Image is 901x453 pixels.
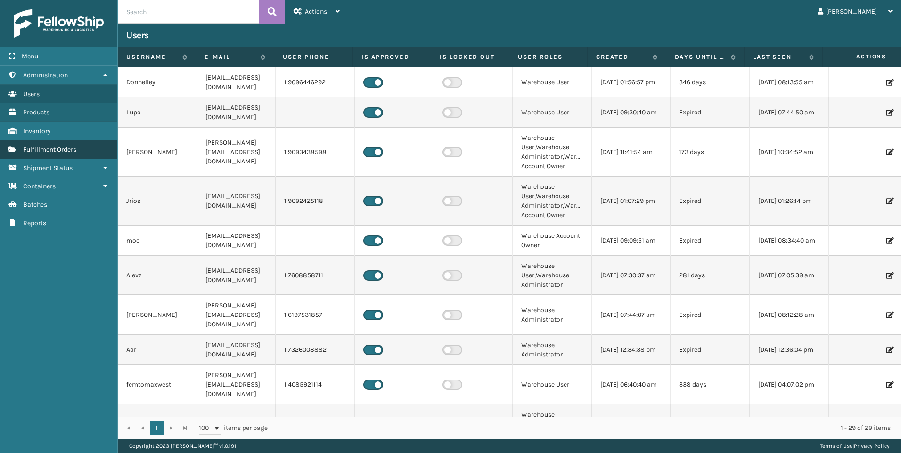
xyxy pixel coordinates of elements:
[126,30,149,41] h3: Users
[750,128,829,177] td: [DATE] 10:34:52 am
[592,295,671,335] td: [DATE] 07:44:07 am
[23,108,49,116] span: Products
[283,53,344,61] label: User phone
[23,164,73,172] span: Shipment Status
[126,53,178,61] label: Username
[276,256,355,295] td: 1 7608858711
[886,149,892,155] i: Edit
[592,365,671,404] td: [DATE] 06:40:40 am
[276,295,355,335] td: 1 6197531857
[118,295,197,335] td: [PERSON_NAME]
[671,177,750,226] td: Expired
[513,226,592,256] td: Warehouse Account Owner
[750,335,829,365] td: [DATE] 12:36:04 pm
[750,97,829,128] td: [DATE] 07:44:50 am
[197,177,276,226] td: [EMAIL_ADDRESS][DOMAIN_NAME]
[276,177,355,226] td: 1 9092425118
[671,335,750,365] td: Expired
[118,365,197,404] td: femtomaxwest
[750,177,829,226] td: [DATE] 01:26:14 pm
[276,128,355,177] td: 1 9093438598
[150,421,164,435] a: 1
[440,53,500,61] label: Is Locked Out
[23,90,40,98] span: Users
[23,219,46,227] span: Reports
[23,71,68,79] span: Administration
[129,439,236,453] p: Copyright 2023 [PERSON_NAME]™ v 1.0.191
[118,128,197,177] td: [PERSON_NAME]
[22,52,38,60] span: Menu
[118,67,197,97] td: Donnelley
[671,365,750,404] td: 338 days
[592,335,671,365] td: [DATE] 12:34:38 pm
[671,256,750,295] td: 281 days
[118,177,197,226] td: Jrios
[199,423,213,433] span: 100
[826,49,892,65] span: Actions
[281,423,891,433] div: 1 - 29 of 29 items
[197,256,276,295] td: [EMAIL_ADDRESS][DOMAIN_NAME]
[675,53,726,61] label: Days until password expires
[750,295,829,335] td: [DATE] 08:12:28 am
[118,97,197,128] td: Lupe
[886,198,892,204] i: Edit
[118,335,197,365] td: Aar
[197,335,276,365] td: [EMAIL_ADDRESS][DOMAIN_NAME]
[592,128,671,177] td: [DATE] 11:41:54 am
[886,272,892,279] i: Edit
[513,335,592,365] td: Warehouse Administrator
[197,226,276,256] td: [EMAIL_ADDRESS][DOMAIN_NAME]
[23,201,47,209] span: Batches
[276,67,355,97] td: 1 9096446292
[886,237,892,244] i: Edit
[592,67,671,97] td: [DATE] 01:56:57 pm
[592,97,671,128] td: [DATE] 09:30:40 am
[197,295,276,335] td: [PERSON_NAME][EMAIL_ADDRESS][DOMAIN_NAME]
[750,67,829,97] td: [DATE] 08:13:55 am
[671,128,750,177] td: 173 days
[886,109,892,116] i: Edit
[820,439,890,453] div: |
[886,347,892,353] i: Edit
[513,67,592,97] td: Warehouse User
[886,381,892,388] i: Edit
[513,365,592,404] td: Warehouse User
[276,335,355,365] td: 1 7326008882
[197,67,276,97] td: [EMAIL_ADDRESS][DOMAIN_NAME]
[513,97,592,128] td: Warehouse User
[361,53,422,61] label: Is Approved
[197,365,276,404] td: [PERSON_NAME][EMAIL_ADDRESS][DOMAIN_NAME]
[592,256,671,295] td: [DATE] 07:30:37 am
[513,256,592,295] td: Warehouse User,Warehouse Administrator
[205,53,256,61] label: E-mail
[592,177,671,226] td: [DATE] 01:07:29 pm
[750,226,829,256] td: [DATE] 08:34:40 am
[671,226,750,256] td: Expired
[750,365,829,404] td: [DATE] 04:07:02 pm
[199,421,268,435] span: items per page
[118,256,197,295] td: Alexz
[118,226,197,256] td: moe
[197,97,276,128] td: [EMAIL_ADDRESS][DOMAIN_NAME]
[518,53,579,61] label: User Roles
[671,97,750,128] td: Expired
[854,443,890,449] a: Privacy Policy
[671,295,750,335] td: Expired
[513,295,592,335] td: Warehouse Administrator
[753,53,804,61] label: Last Seen
[23,182,56,190] span: Containers
[592,226,671,256] td: [DATE] 09:09:51 am
[886,79,892,86] i: Edit
[886,312,892,318] i: Edit
[513,177,592,226] td: Warehouse User,Warehouse Administrator,Warehouse Account Owner
[276,365,355,404] td: 1 4085921114
[820,443,852,449] a: Terms of Use
[23,127,51,135] span: Inventory
[750,256,829,295] td: [DATE] 07:05:39 am
[197,128,276,177] td: [PERSON_NAME][EMAIL_ADDRESS][DOMAIN_NAME]
[23,146,76,154] span: Fulfillment Orders
[305,8,327,16] span: Actions
[14,9,104,38] img: logo
[596,53,647,61] label: Created
[671,67,750,97] td: 346 days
